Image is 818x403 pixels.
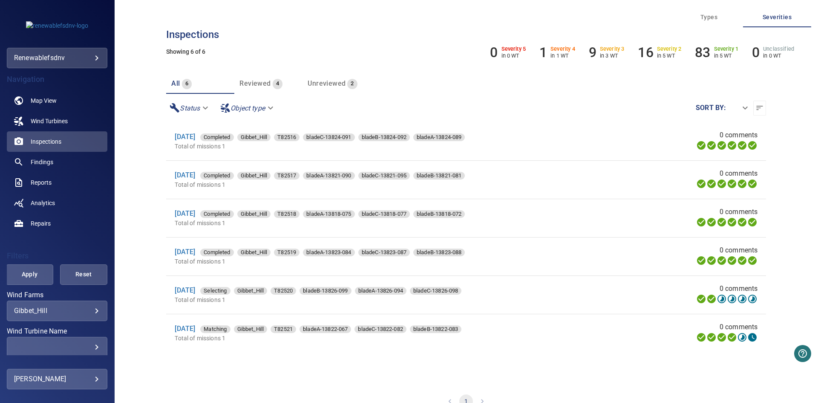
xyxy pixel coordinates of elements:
[166,29,766,40] h3: Inspections
[747,140,758,151] svg: Classification 100%
[182,79,192,89] span: 6
[358,133,410,141] div: bladeB-13824-092
[234,287,268,295] span: Gibbet_Hill
[358,248,410,257] span: bladeC-13823-087
[413,248,465,257] span: bladeB-13823-088
[696,104,726,111] label: Sort by :
[7,172,107,193] a: reports noActive
[31,137,61,146] span: Inspections
[274,210,300,218] div: T82518
[300,287,351,295] div: bladeB-13826-099
[180,104,200,112] em: Status
[230,104,265,112] em: Object type
[200,287,230,295] div: Selecting
[200,287,230,295] span: Selecting
[355,287,406,295] div: bladeA-13826-094
[200,210,233,218] div: Completed
[589,44,625,61] li: Severity 3
[657,46,682,52] h6: Severity 2
[303,172,354,180] div: bladeA-13821-090
[274,248,300,257] span: T82519
[200,248,233,257] span: Completed
[347,79,357,89] span: 2
[171,79,180,87] span: All
[550,52,575,59] p: in 1 WT
[271,287,296,295] span: T82520
[14,372,100,386] div: [PERSON_NAME]
[714,46,739,52] h6: Severity 1
[26,21,88,30] img: renewablefsdnv-logo
[274,133,300,142] span: T82516
[31,96,57,105] span: Map View
[237,172,271,180] div: Gibbet_Hill
[7,131,107,152] a: inspections active
[237,210,271,218] div: Gibbet_Hill
[71,269,97,280] span: Reset
[237,249,271,256] div: Gibbet_Hill
[175,142,582,151] p: Total of missions 1
[300,325,351,333] span: bladeA-13822-067
[727,217,737,227] svg: ML Processing 100%
[7,252,107,260] h4: Filters
[717,179,727,189] svg: Selecting 100%
[175,219,582,227] p: Total of missions 1
[175,248,195,256] a: [DATE]
[17,269,43,280] span: Apply
[714,52,739,59] p: in 5 WT
[600,46,625,52] h6: Severity 3
[200,172,233,180] div: Completed
[7,90,107,111] a: map noActive
[413,171,465,180] span: bladeB-13821-081
[695,44,710,61] h6: 83
[413,133,465,142] span: bladeA-13824-089
[358,249,410,256] div: bladeC-13823-087
[303,171,354,180] span: bladeA-13821-090
[7,328,107,335] label: Wind Turbine Name
[717,140,727,151] svg: Selecting 100%
[413,210,465,218] span: bladeB-13818-072
[7,292,107,299] label: Wind Farms
[706,294,717,304] svg: Data Formatted 100%
[747,179,758,189] svg: Classification 100%
[14,307,100,315] div: Gibbet_Hill
[696,179,706,189] svg: Uploading 100%
[727,294,737,304] svg: ML Processing 99%
[271,325,296,333] span: T82521
[737,255,747,266] svg: Matching 100%
[60,264,107,285] button: Reset
[237,248,271,257] span: Gibbet_Hill
[6,264,53,285] button: Apply
[490,44,526,61] li: Severity 5
[695,44,738,61] li: Severity 1
[31,178,52,187] span: Reports
[7,75,107,84] h4: Navigation
[696,140,706,151] svg: Uploading 100%
[354,325,406,333] span: bladeC-13822-082
[737,140,747,151] svg: Matching 100%
[166,49,766,55] h5: Showing 6 of 6
[410,325,461,333] span: bladeB-13822-083
[31,199,55,207] span: Analytics
[727,332,737,342] svg: ML Processing 100%
[175,286,195,294] a: [DATE]
[753,101,766,116] button: Sort list from newest to oldest
[234,325,268,333] div: Gibbet_Hill
[175,296,580,304] p: Total of missions 1
[550,46,575,52] h6: Severity 4
[413,172,465,180] div: bladeB-13821-081
[303,133,354,141] div: bladeC-13824-091
[237,133,271,142] span: Gibbet_Hill
[31,117,68,125] span: Wind Turbines
[358,210,410,218] span: bladeC-13818-077
[7,152,107,172] a: findings noActive
[706,217,717,227] svg: Data Formatted 100%
[706,140,717,151] svg: Data Formatted 100%
[720,168,758,179] span: 0 comments
[638,44,681,61] li: Severity 2
[31,158,53,166] span: Findings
